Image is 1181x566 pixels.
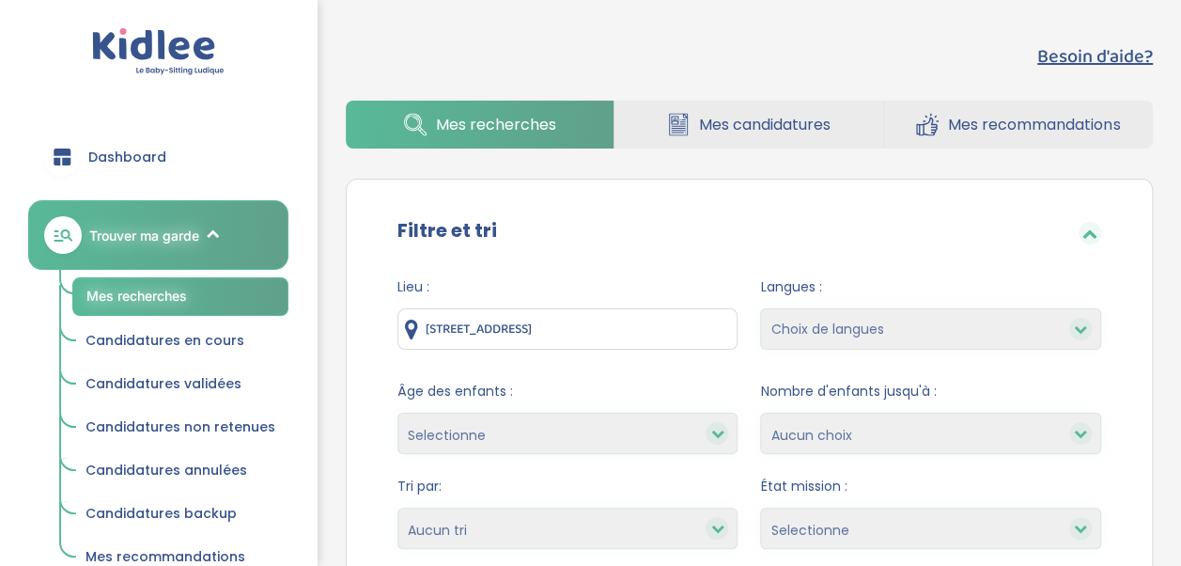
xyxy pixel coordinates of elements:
span: Candidatures validées [85,374,241,393]
span: Langues : [760,277,1101,297]
span: Candidatures non retenues [85,417,275,436]
span: Mes candidatures [699,113,831,136]
span: Dashboard [88,148,166,167]
a: Mes recommandations [884,101,1153,149]
span: Candidatures backup [85,504,237,523]
span: Candidatures annulées [85,461,247,480]
a: Candidatures backup [72,496,288,532]
a: Candidatures en cours [72,323,288,359]
span: Mes recommandations [85,547,245,566]
span: État mission : [760,477,1101,496]
img: logo.svg [92,28,225,76]
span: Lieu : [397,277,738,297]
a: Mes candidatures [614,101,882,149]
span: Nombre d'enfants jusqu'à : [760,382,1101,401]
a: Candidatures annulées [72,453,288,489]
button: Besoin d'aide? [1037,42,1153,71]
span: Mes recherches [436,113,556,136]
span: Tri par: [397,477,738,496]
span: Trouver ma garde [89,226,199,245]
span: Mes recommandations [948,113,1120,136]
input: Ville ou code postale [397,308,738,350]
span: Mes recherches [86,288,187,304]
a: Dashboard [28,123,288,191]
a: Candidatures validées [72,367,288,402]
label: Filtre et tri [397,216,497,244]
a: Trouver ma garde [28,200,288,270]
a: Mes recherches [72,277,288,316]
a: Mes recherches [346,101,614,149]
a: Candidatures non retenues [72,410,288,446]
span: Âge des enfants : [397,382,738,401]
span: Candidatures en cours [85,331,244,350]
